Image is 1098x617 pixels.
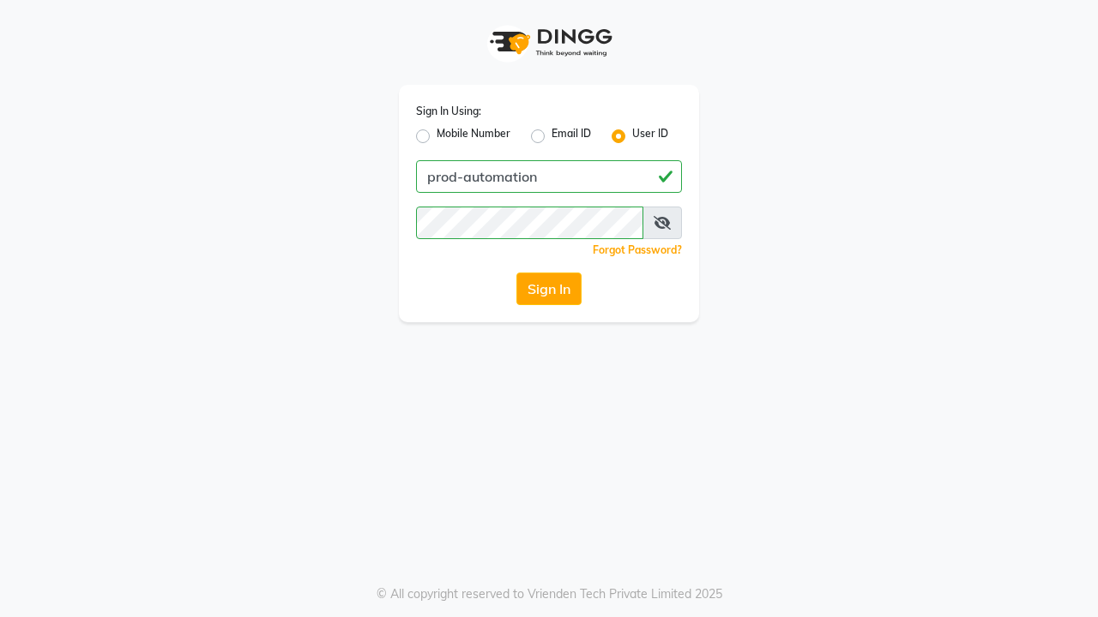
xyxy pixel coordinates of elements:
[552,126,591,147] label: Email ID
[480,17,618,68] img: logo1.svg
[632,126,668,147] label: User ID
[416,160,682,193] input: Username
[416,207,643,239] input: Username
[516,273,582,305] button: Sign In
[593,243,682,256] a: Forgot Password?
[437,126,510,147] label: Mobile Number
[416,104,481,119] label: Sign In Using:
